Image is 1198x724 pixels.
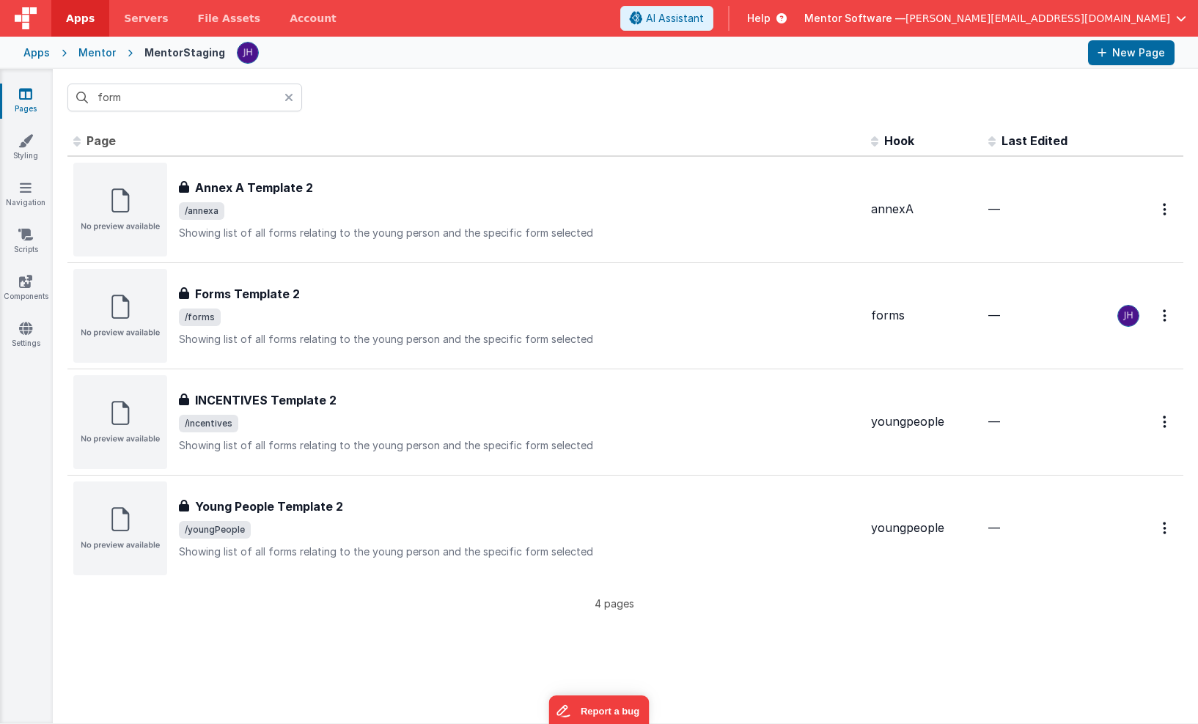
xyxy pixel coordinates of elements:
[124,11,168,26] span: Servers
[87,133,116,148] span: Page
[988,308,1000,322] span: —
[238,43,258,63] img: c2badad8aad3a9dfc60afe8632b41ba8
[195,498,343,515] h3: Young People Template 2
[988,202,1000,216] span: —
[1118,306,1139,326] img: c2badad8aad3a9dfc60afe8632b41ba8
[871,520,977,536] div: youngpeople
[179,202,224,220] span: /annexa
[1154,407,1177,437] button: Options
[179,521,251,539] span: /youngPeople
[620,6,713,31] button: AI Assistant
[198,11,261,26] span: File Assets
[78,45,116,60] div: Mentor
[1002,133,1067,148] span: Last Edited
[67,596,1161,611] p: 4 pages
[1088,40,1175,65] button: New Page
[1154,300,1177,330] button: Options
[804,11,1186,26] button: Mentor Software — [PERSON_NAME][EMAIL_ADDRESS][DOMAIN_NAME]
[144,45,225,60] div: MentorStaging
[179,226,859,240] p: Showing list of all forms relating to the young person and the specific form selected
[195,391,337,409] h3: INCENTIVES Template 2
[179,415,238,432] span: /incentives
[179,332,859,347] p: Showing list of all forms relating to the young person and the specific form selected
[988,414,1000,429] span: —
[646,11,704,26] span: AI Assistant
[747,11,771,26] span: Help
[804,11,905,26] span: Mentor Software —
[195,179,313,196] h3: Annex A Template 2
[1154,513,1177,543] button: Options
[871,413,977,430] div: youngpeople
[179,309,221,326] span: /forms
[905,11,1170,26] span: [PERSON_NAME][EMAIL_ADDRESS][DOMAIN_NAME]
[23,45,50,60] div: Apps
[67,84,302,111] input: Search pages, id's ...
[179,544,859,559] p: Showing list of all forms relating to the young person and the specific form selected
[988,520,1000,535] span: —
[66,11,95,26] span: Apps
[179,438,859,453] p: Showing list of all forms relating to the young person and the specific form selected
[871,307,977,324] div: forms
[884,133,914,148] span: Hook
[1154,194,1177,224] button: Options
[195,285,300,303] h3: Forms Template 2
[871,201,977,218] div: annexA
